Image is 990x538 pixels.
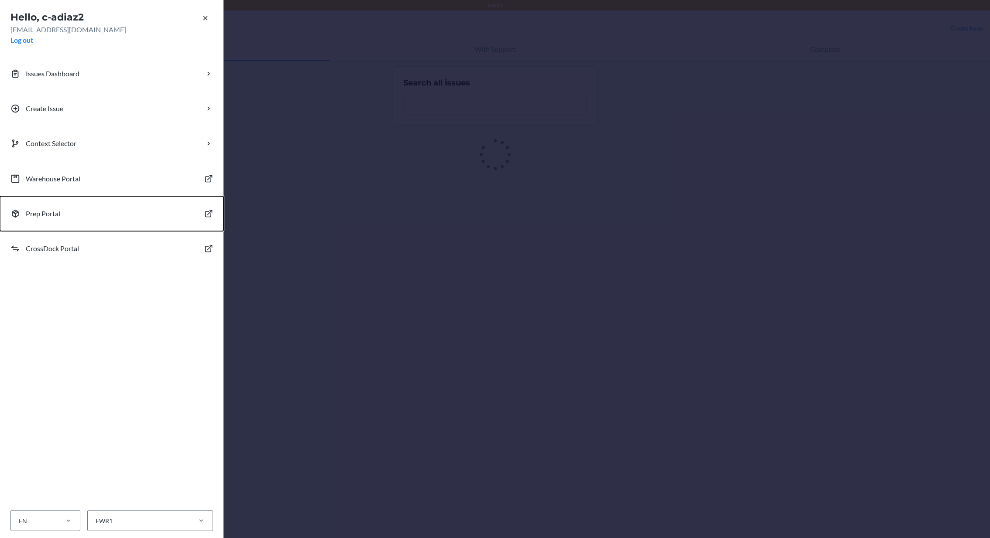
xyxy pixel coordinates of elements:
h2: Hello, c-adiaz2 [10,10,213,24]
input: EWR1 [95,516,96,525]
div: EWR1 [96,516,113,525]
p: Issues Dashboard [26,68,79,79]
p: Create Issue [26,103,63,114]
p: Prep Portal [26,208,60,219]
p: CrossDock Portal [26,243,79,254]
p: [EMAIL_ADDRESS][DOMAIN_NAME] [10,24,213,35]
input: EN [18,516,19,525]
button: Log out [10,35,33,45]
p: Context Selector [26,138,76,149]
p: Warehouse Portal [26,174,80,184]
div: EN [19,516,27,525]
